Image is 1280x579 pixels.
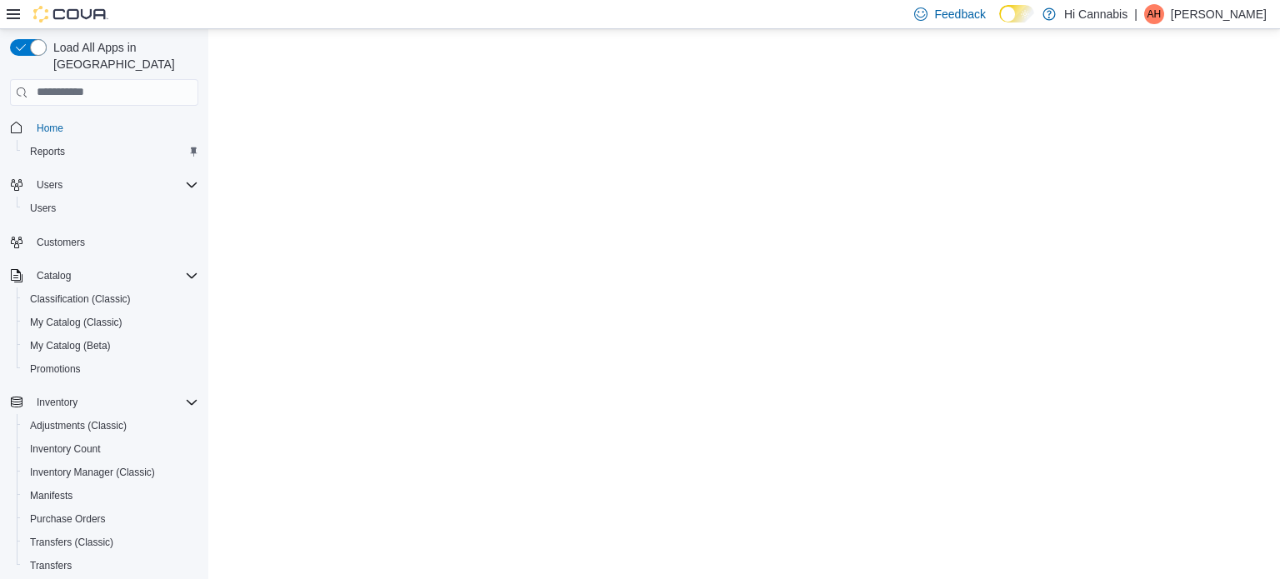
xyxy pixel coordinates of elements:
p: | [1134,4,1137,24]
span: Catalog [37,269,71,282]
button: Inventory [3,391,205,414]
button: Customers [3,230,205,254]
span: Transfers [23,556,198,576]
span: Classification (Classic) [30,292,131,306]
button: Transfers [17,554,205,577]
span: Adjustments (Classic) [23,416,198,436]
button: My Catalog (Beta) [17,334,205,357]
a: Customers [30,232,92,252]
span: Promotions [30,362,81,376]
button: Classification (Classic) [17,287,205,311]
button: Users [3,173,205,197]
a: Transfers [23,556,78,576]
span: Transfers (Classic) [30,536,113,549]
a: Transfers (Classic) [23,532,120,552]
button: Reports [17,140,205,163]
span: AH [1147,4,1162,24]
span: Inventory Count [23,439,198,459]
span: Users [30,175,198,195]
span: Promotions [23,359,198,379]
span: Home [37,122,63,135]
a: Home [30,118,70,138]
span: My Catalog (Classic) [30,316,122,329]
button: My Catalog (Classic) [17,311,205,334]
button: Users [17,197,205,220]
button: Users [30,175,69,195]
span: Inventory [30,392,198,412]
span: Adjustments (Classic) [30,419,127,432]
button: Transfers (Classic) [17,531,205,554]
button: Promotions [17,357,205,381]
span: Catalog [30,266,198,286]
span: Users [37,178,62,192]
span: Transfers (Classic) [23,532,198,552]
a: Inventory Count [23,439,107,459]
a: Purchase Orders [23,509,112,529]
span: Customers [37,236,85,249]
a: Manifests [23,486,79,506]
p: [PERSON_NAME] [1171,4,1267,24]
button: Home [3,116,205,140]
span: Feedback [934,6,985,22]
button: Catalog [3,264,205,287]
div: Amy Houle [1144,4,1164,24]
button: Adjustments (Classic) [17,414,205,437]
span: Inventory Count [30,442,101,456]
span: Inventory [37,396,77,409]
button: Purchase Orders [17,507,205,531]
a: Classification (Classic) [23,289,137,309]
span: Inventory Manager (Classic) [23,462,198,482]
span: Reports [23,142,198,162]
a: My Catalog (Classic) [23,312,129,332]
button: Catalog [30,266,77,286]
p: Hi Cannabis [1064,4,1127,24]
span: Users [23,198,198,218]
span: Inventory Manager (Classic) [30,466,155,479]
button: Inventory Count [17,437,205,461]
span: Purchase Orders [23,509,198,529]
a: Adjustments (Classic) [23,416,133,436]
button: Inventory Manager (Classic) [17,461,205,484]
input: Dark Mode [999,5,1034,22]
span: Purchase Orders [30,512,106,526]
a: Promotions [23,359,87,379]
a: Inventory Manager (Classic) [23,462,162,482]
img: Cova [33,6,108,22]
span: Load All Apps in [GEOGRAPHIC_DATA] [47,39,198,72]
span: Manifests [23,486,198,506]
span: Reports [30,145,65,158]
span: Transfers [30,559,72,572]
button: Inventory [30,392,84,412]
span: Classification (Classic) [23,289,198,309]
span: My Catalog (Beta) [30,339,111,352]
span: Home [30,117,198,138]
span: My Catalog (Beta) [23,336,198,356]
button: Manifests [17,484,205,507]
a: Users [23,198,62,218]
span: Customers [30,232,198,252]
span: Manifests [30,489,72,502]
span: Users [30,202,56,215]
a: My Catalog (Beta) [23,336,117,356]
span: My Catalog (Classic) [23,312,198,332]
a: Reports [23,142,72,162]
